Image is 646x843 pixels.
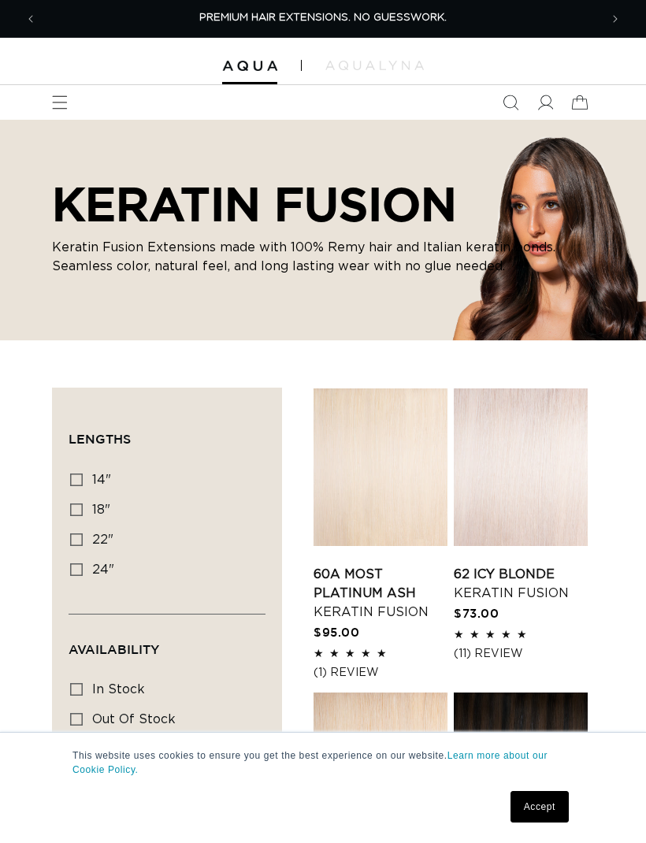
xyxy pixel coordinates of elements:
span: 22" [92,533,113,546]
img: Aqua Hair Extensions [222,61,277,72]
summary: Lengths (0 selected) [69,404,265,461]
h2: KERATIN FUSION [52,176,594,232]
summary: Availability (0 selected) [69,615,265,671]
span: Lengths [69,432,131,446]
span: Availability [69,642,159,656]
span: 14" [92,473,111,486]
span: In stock [92,683,145,696]
summary: Search [493,85,528,120]
span: Out of stock [92,713,176,726]
summary: Menu [43,85,77,120]
a: 60A Most Platinum Ash Keratin Fusion [314,565,447,622]
a: 62 Icy Blonde Keratin Fusion [454,565,588,603]
a: Accept [510,791,569,823]
button: Previous announcement [13,2,48,36]
span: PREMIUM HAIR EXTENSIONS. NO GUESSWORK. [199,13,447,23]
span: 18" [92,503,110,516]
button: Next announcement [598,2,633,36]
p: This website uses cookies to ensure you get the best experience on our website. [72,748,574,777]
span: 24" [92,563,114,576]
p: Keratin Fusion Extensions made with 100% Remy hair and Italian keratin bonds. Seamless color, nat... [52,238,594,276]
img: aqualyna.com [325,61,424,70]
